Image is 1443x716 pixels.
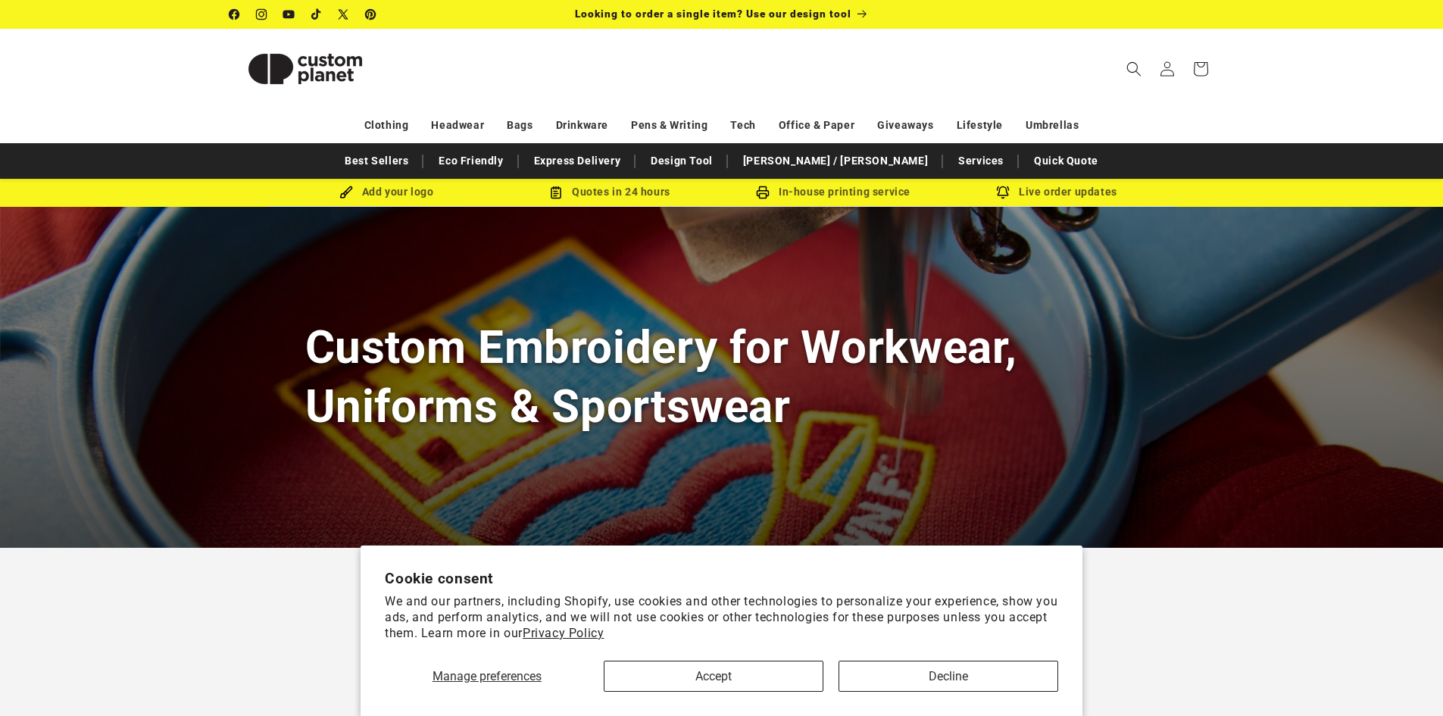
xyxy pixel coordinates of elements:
[523,626,604,640] a: Privacy Policy
[433,669,542,683] span: Manage preferences
[431,148,511,174] a: Eco Friendly
[337,148,416,174] a: Best Sellers
[722,183,945,202] div: In-house printing service
[385,661,589,692] button: Manage preferences
[556,112,608,139] a: Drinkware
[385,570,1058,587] h2: Cookie consent
[631,112,707,139] a: Pens & Writing
[1026,112,1079,139] a: Umbrellas
[549,186,563,199] img: Order Updates Icon
[951,148,1011,174] a: Services
[431,112,484,139] a: Headwear
[945,183,1169,202] div: Live order updates
[305,318,1138,435] h1: Custom Embroidery for Workwear, Uniforms & Sportswear
[730,112,755,139] a: Tech
[575,8,851,20] span: Looking to order a single item? Use our design tool
[957,112,1003,139] a: Lifestyle
[604,661,823,692] button: Accept
[779,112,854,139] a: Office & Paper
[364,112,409,139] a: Clothing
[877,112,933,139] a: Giveaways
[1367,643,1443,716] iframe: Chat Widget
[643,148,720,174] a: Design Tool
[839,661,1058,692] button: Decline
[385,594,1058,641] p: We and our partners, including Shopify, use cookies and other technologies to personalize your ex...
[756,186,770,199] img: In-house printing
[230,35,381,103] img: Custom Planet
[1026,148,1106,174] a: Quick Quote
[736,148,935,174] a: [PERSON_NAME] / [PERSON_NAME]
[339,186,353,199] img: Brush Icon
[1117,52,1151,86] summary: Search
[223,29,386,108] a: Custom Planet
[507,112,533,139] a: Bags
[498,183,722,202] div: Quotes in 24 hours
[275,183,498,202] div: Add your logo
[996,186,1010,199] img: Order updates
[526,148,629,174] a: Express Delivery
